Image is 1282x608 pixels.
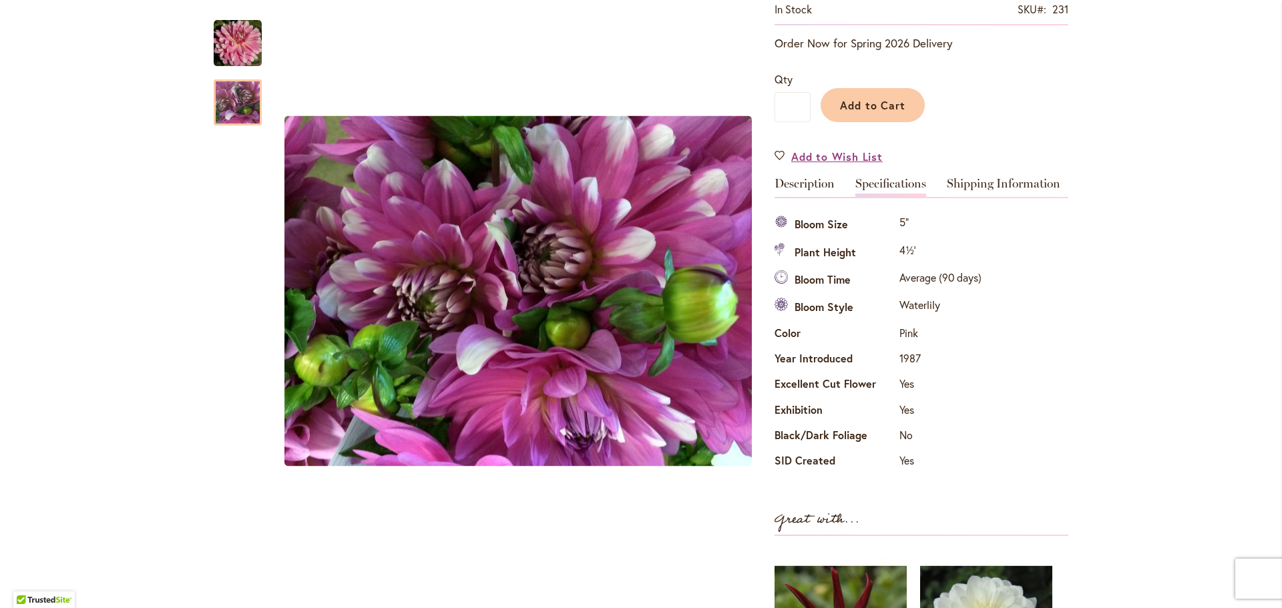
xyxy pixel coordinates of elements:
span: Add to Wish List [791,149,883,164]
td: No [896,424,985,450]
th: Year Introduced [775,348,896,373]
th: Bloom Time [775,267,896,294]
td: Average (90 days) [896,267,985,294]
div: PINK GINGHAMPINK GINGHAM [275,7,761,576]
th: Color [775,322,896,347]
th: Bloom Size [775,212,896,239]
th: Excellent Cut Flower [775,373,896,398]
td: 4½' [896,239,985,266]
div: PINK GINGHAM [275,7,761,576]
th: SID Created [775,450,896,475]
td: Yes [896,450,985,475]
th: Plant Height [775,239,896,266]
div: Detailed Product Info [775,178,1068,475]
td: Waterlily [896,294,985,322]
th: Bloom Style [775,294,896,322]
p: Order Now for Spring 2026 Delivery [775,35,1068,51]
a: Add to Wish List [775,149,883,164]
div: Product Images [275,7,823,576]
th: Exhibition [775,398,896,424]
th: Black/Dark Foliage [775,424,896,450]
td: 5" [896,212,985,239]
img: PINK GINGHAM [214,19,262,67]
td: 1987 [896,348,985,373]
div: 231 [1052,2,1068,17]
img: PINK GINGHAM [284,116,752,467]
span: Add to Cart [840,98,906,112]
div: Availability [775,2,812,17]
a: Shipping Information [947,178,1060,197]
strong: Great with... [775,509,860,531]
td: Yes [896,373,985,398]
div: PINK GINGHAM [214,66,262,125]
a: Specifications [855,178,926,197]
span: In stock [775,2,812,16]
div: PINK GINGHAM [214,7,275,66]
span: Qty [775,72,793,86]
strong: SKU [1018,2,1046,16]
td: Yes [896,398,985,424]
button: Add to Cart [821,88,925,122]
td: Pink [896,322,985,347]
iframe: Launch Accessibility Center [10,561,47,598]
a: Description [775,178,835,197]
